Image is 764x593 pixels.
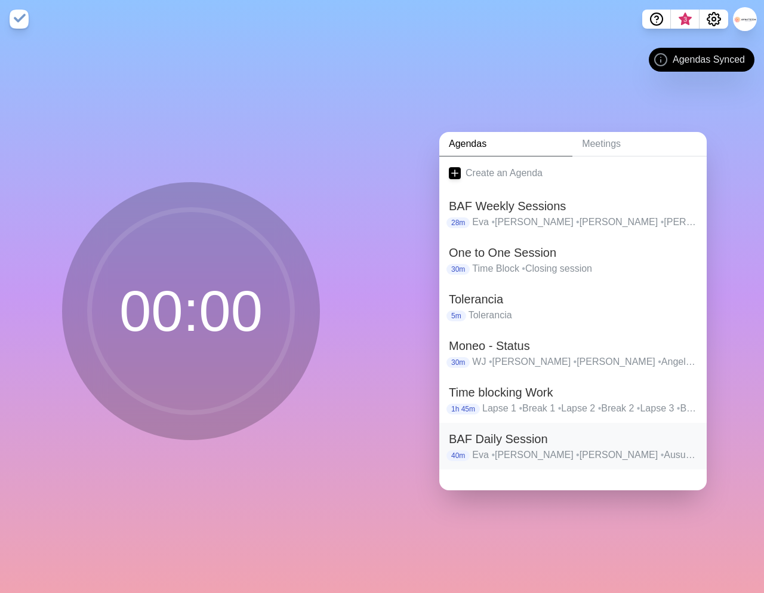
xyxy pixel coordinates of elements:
span: • [658,357,661,367]
p: Time Block Closing session [472,262,697,276]
p: Eva [PERSON_NAME] [PERSON_NAME] Ausubel [PERSON_NAME] [PERSON_NAME] [PERSON_NAME] [PERSON_NAME] A... [472,448,697,462]
span: • [558,403,562,413]
span: • [661,450,664,460]
h2: Time blocking Work [449,383,697,401]
h2: Tolerancia [449,290,697,308]
p: 40m [446,450,470,461]
a: Meetings [572,132,707,156]
span: • [519,403,522,413]
p: Lapse 1 Break 1 Lapse 2 Break 2 Lapse 3 Break 3 Lapse 4 last Break [482,401,697,416]
p: 28m [446,217,470,228]
h2: BAF Weekly Sessions [449,197,697,215]
h2: Moneo - Status [449,337,697,355]
span: • [576,450,580,460]
span: Agendas Synced [673,53,745,67]
h2: BAF Daily Session [449,430,697,448]
a: Create an Agenda [439,156,707,190]
p: Tolerancia [469,308,697,322]
span: • [598,403,602,413]
span: • [489,357,492,367]
button: Settings [700,10,728,29]
span: 3 [680,15,690,24]
p: Eva [PERSON_NAME] [PERSON_NAME] [PERSON_NAME] [PERSON_NAME] [PERSON_NAME] Angel [472,215,697,229]
span: • [677,403,680,413]
p: 1h 45m [446,404,480,414]
h2: One to One Session [449,244,697,262]
span: • [661,217,664,227]
span: • [491,450,495,460]
span: • [522,263,525,274]
p: WJ [PERSON_NAME] [PERSON_NAME] Angel [PERSON_NAME] [PERSON_NAME] [472,355,697,369]
a: Agendas [439,132,572,156]
span: • [637,403,640,413]
p: 30m [446,357,470,368]
span: • [576,217,580,227]
img: timeblocks logo [10,10,29,29]
p: 30m [446,264,470,275]
span: • [491,217,495,227]
p: 5m [446,311,466,321]
button: What’s new [671,10,700,29]
span: • [574,357,577,367]
button: Help [642,10,671,29]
